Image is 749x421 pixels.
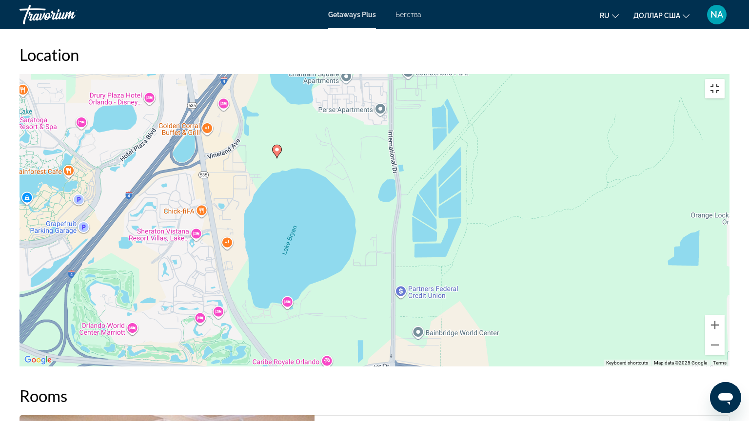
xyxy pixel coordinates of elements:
[20,2,117,27] a: Травориум
[633,8,690,22] button: Изменить валюту
[328,11,376,19] a: Getaways Plus
[713,360,727,365] a: Terms (opens in new tab)
[606,360,648,366] button: Keyboard shortcuts
[710,9,723,19] font: NA
[705,335,725,355] button: Zoom out
[20,386,729,405] h2: Rooms
[395,11,421,19] a: Бегства
[704,4,729,25] button: Меню пользователя
[22,354,54,366] img: Google
[600,8,619,22] button: Изменить язык
[600,12,610,19] font: ru
[705,315,725,335] button: Zoom in
[20,45,729,64] h2: Location
[654,360,707,365] span: Map data ©2025 Google
[633,12,680,19] font: доллар США
[705,79,725,98] button: Toggle fullscreen view
[710,382,741,413] iframe: Кнопка для запуска окна сообщений
[22,354,54,366] a: Open this area in Google Maps (opens a new window)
